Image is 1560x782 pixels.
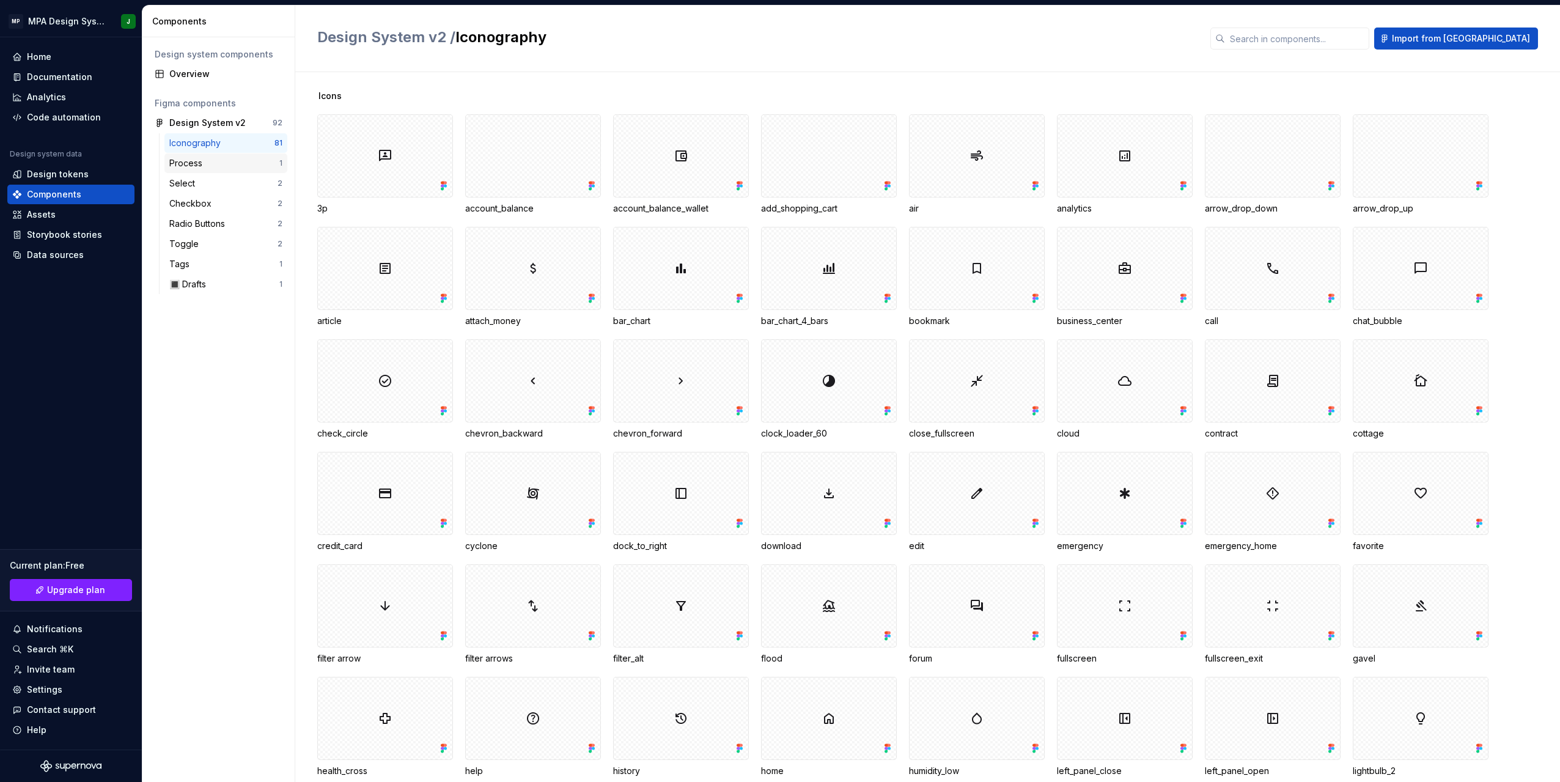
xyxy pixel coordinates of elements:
[761,677,897,777] div: home
[465,202,601,215] div: account_balance
[150,113,287,133] a: Design System v292
[27,51,51,63] div: Home
[1057,677,1193,777] div: left_panel_close
[909,315,1045,327] div: bookmark
[7,640,134,659] button: Search ⌘K
[155,48,282,61] div: Design system components
[317,452,453,552] div: credit_card
[1353,427,1488,440] div: cottage
[278,179,282,188] div: 2
[28,15,106,28] div: MPA Design System
[761,339,897,440] div: clock_loader_60
[1353,452,1488,552] div: favorite
[613,114,749,215] div: account_balance_wallet
[909,114,1045,215] div: air
[761,564,897,665] div: flood
[761,765,897,777] div: home
[7,245,134,265] a: Data sources
[1057,564,1193,665] div: fullscreen
[7,108,134,127] a: Code automation
[1353,114,1488,215] div: arrow_drop_up
[279,279,282,289] div: 1
[169,238,204,250] div: Toggle
[1205,202,1341,215] div: arrow_drop_down
[613,452,749,552] div: dock_to_right
[1057,114,1193,215] div: analytics
[317,315,453,327] div: article
[909,765,1045,777] div: humidity_low
[40,760,101,772] svg: Supernova Logo
[27,208,56,221] div: Assets
[278,219,282,229] div: 2
[164,194,287,213] a: Checkbox2
[1205,652,1341,665] div: fullscreen_exit
[1353,315,1488,327] div: chat_bubble
[9,14,23,29] div: MP
[613,765,749,777] div: history
[317,202,453,215] div: 3p
[761,427,897,440] div: clock_loader_60
[1205,564,1341,665] div: fullscreen_exit
[909,227,1045,327] div: bookmark
[169,197,216,210] div: Checkbox
[2,8,139,34] button: MPMPA Design SystemJ
[7,185,134,204] a: Components
[1205,227,1341,327] div: call
[465,227,601,327] div: attach_money
[317,114,453,215] div: 3p
[7,164,134,184] a: Design tokens
[1353,564,1488,665] div: gavel
[164,153,287,173] a: Process1
[164,214,287,234] a: Radio Buttons2
[152,15,290,28] div: Components
[47,584,105,596] span: Upgrade plan
[150,64,287,84] a: Overview
[1392,32,1530,45] span: Import from [GEOGRAPHIC_DATA]
[909,677,1045,777] div: humidity_low
[317,28,1196,47] h2: Iconography
[909,452,1045,552] div: edit
[169,278,211,290] div: 🔳 Drafts
[909,540,1045,552] div: edit
[909,652,1045,665] div: forum
[274,138,282,148] div: 81
[27,229,102,241] div: Storybook stories
[7,700,134,720] button: Contact support
[27,663,75,676] div: Invite team
[1225,28,1369,50] input: Search in components...
[27,643,73,655] div: Search ⌘K
[1057,202,1193,215] div: analytics
[1353,339,1488,440] div: cottage
[169,68,282,80] div: Overview
[317,540,453,552] div: credit_card
[278,199,282,208] div: 2
[909,202,1045,215] div: air
[169,137,226,149] div: Iconography
[7,225,134,245] a: Storybook stories
[169,157,207,169] div: Process
[279,158,282,168] div: 1
[155,97,282,109] div: Figma components
[761,315,897,327] div: bar_chart_4_bars
[1205,540,1341,552] div: emergency_home
[7,619,134,639] button: Notifications
[613,540,749,552] div: dock_to_right
[613,202,749,215] div: account_balance_wallet
[27,71,92,83] div: Documentation
[10,559,132,572] div: Current plan : Free
[27,168,89,180] div: Design tokens
[465,564,601,665] div: filter arrows
[1057,339,1193,440] div: cloud
[318,90,342,102] span: Icons
[27,91,66,103] div: Analytics
[278,239,282,249] div: 2
[7,720,134,740] button: Help
[465,652,601,665] div: filter arrows
[317,339,453,440] div: check_circle
[164,254,287,274] a: Tags1
[613,227,749,327] div: bar_chart
[27,111,101,124] div: Code automation
[169,117,246,129] div: Design System v2
[317,28,455,46] span: Design System v2 /
[164,234,287,254] a: Toggle2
